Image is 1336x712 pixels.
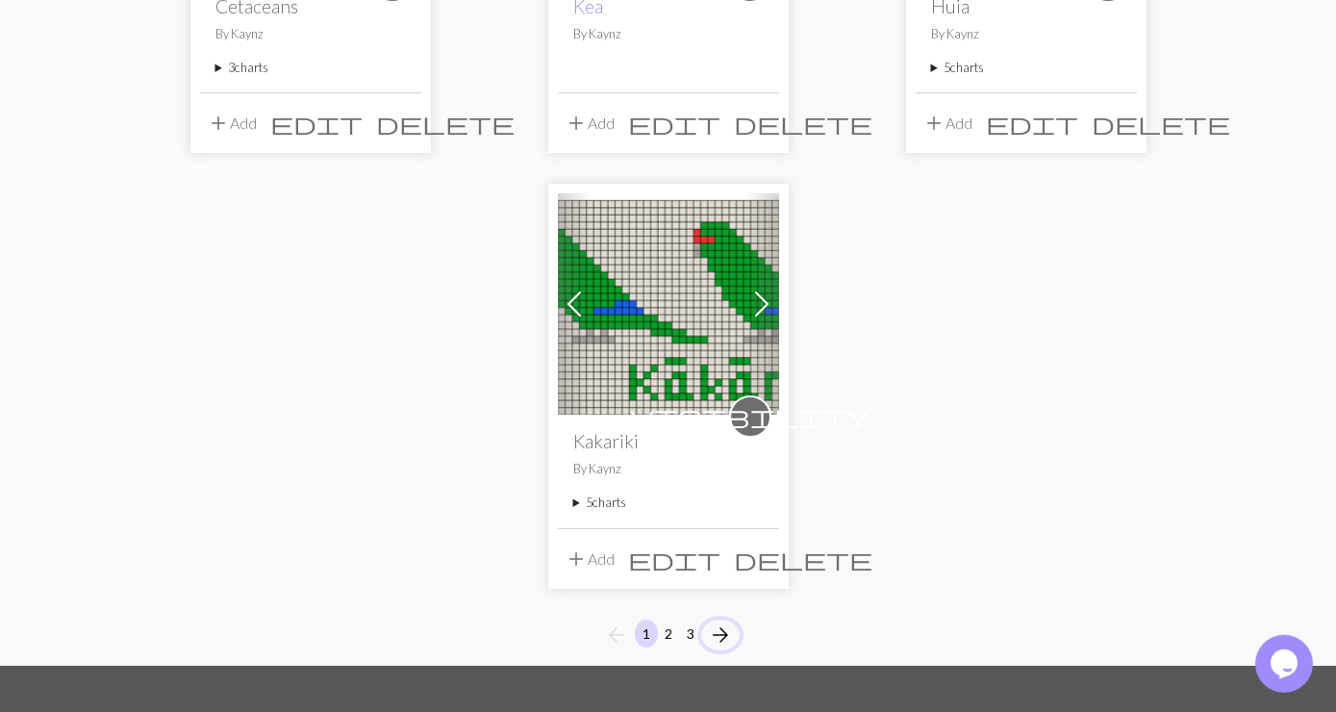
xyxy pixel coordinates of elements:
[558,193,779,415] img: Kakariki
[1255,635,1317,693] iframe: chat widget
[270,110,363,137] span: edit
[657,620,680,648] button: 2
[621,541,727,577] button: Edit
[727,541,879,577] button: Delete
[709,622,732,648] span: arrow_forward
[573,25,764,43] p: By Kaynz
[558,292,779,311] a: Kakariki
[979,105,1085,141] button: Edit
[558,105,621,141] button: Add
[630,401,870,431] span: visibility
[565,546,588,572] span: add
[709,623,732,647] i: Next
[734,546,872,572] span: delete
[270,112,363,135] i: Edit
[215,25,406,43] p: By Kaynz
[630,397,870,436] i: private
[264,105,369,141] button: Edit
[986,112,1078,135] i: Edit
[369,105,521,141] button: Delete
[628,547,720,571] i: Edit
[1092,110,1230,137] span: delete
[597,620,740,650] nav: Page navigation
[376,110,515,137] span: delete
[734,110,872,137] span: delete
[931,59,1122,77] summary: 5charts
[207,110,230,137] span: add
[986,110,1078,137] span: edit
[1085,105,1237,141] button: Delete
[628,112,720,135] i: Edit
[931,25,1122,43] p: By Kaynz
[916,105,979,141] button: Add
[573,494,764,512] summary: 5charts
[573,460,764,478] p: By Kaynz
[565,110,588,137] span: add
[727,105,879,141] button: Delete
[679,620,702,648] button: 3
[573,430,764,452] h2: Kakariki
[200,105,264,141] button: Add
[922,110,945,137] span: add
[701,620,740,650] button: Next
[621,105,727,141] button: Edit
[558,541,621,577] button: Add
[628,110,720,137] span: edit
[635,620,658,648] button: 1
[628,546,720,572] span: edit
[215,59,406,77] summary: 3charts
